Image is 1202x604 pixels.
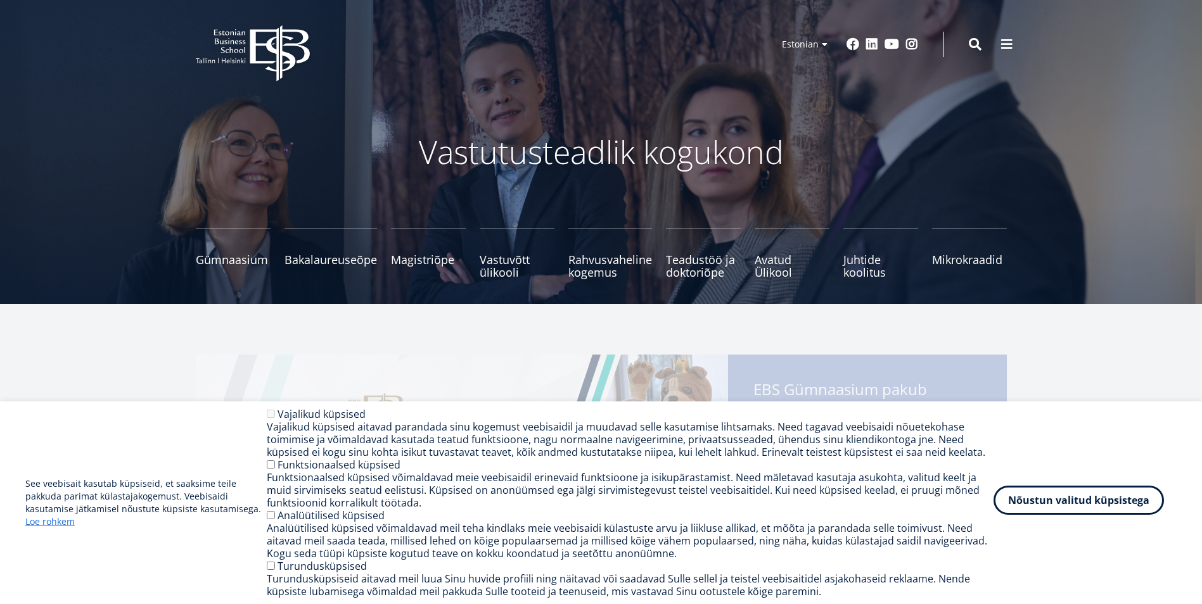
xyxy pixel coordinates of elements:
[847,38,859,51] a: Facebook
[391,253,466,266] span: Magistriõpe
[905,38,918,51] a: Instagram
[196,253,271,266] span: Gümnaasium
[25,515,75,528] a: Loe rohkem
[267,471,994,509] div: Funktsionaalsed küpsised võimaldavad meie veebisaidil erinevaid funktsioone ja isikupärastamist. ...
[843,228,918,279] a: Juhtide koolitus
[568,253,652,279] span: Rahvusvaheline kogemus
[25,477,267,528] p: See veebisait kasutab küpsiseid, et saaksime teile pakkuda parimat külastajakogemust. Veebisaidi ...
[666,228,741,279] a: Teadustöö ja doktoriõpe
[196,228,271,279] a: Gümnaasium
[285,253,377,266] span: Bakalaureuseõpe
[755,253,829,279] span: Avatud Ülikool
[885,38,899,51] a: Youtube
[391,228,466,279] a: Magistriõpe
[994,486,1164,515] button: Nõustun valitud küpsistega
[278,508,385,522] label: Analüütilised küpsised
[866,38,878,51] a: Linkedin
[265,133,937,171] p: Vastutusteadlik kogukond
[267,522,994,560] div: Analüütilised küpsised võimaldavad meil teha kindlaks meie veebisaidi külastuste arvu ja liikluse...
[196,355,728,595] img: EBS Gümnaasiumi ettevalmistuskursused
[568,228,652,279] a: Rahvusvaheline kogemus
[753,399,981,418] span: põhikooli lõpetajatele matemaatika- ja eesti keele kursuseid
[267,572,994,598] div: Turundusküpsiseid aitavad meil luua Sinu huvide profiili ning näitavad või saadavad Sulle sellel ...
[278,458,400,472] label: Funktsionaalsed küpsised
[267,420,994,458] div: Vajalikud küpsised aitavad parandada sinu kogemust veebisaidil ja muudavad selle kasutamise lihts...
[278,407,366,421] label: Vajalikud küpsised
[278,559,367,573] label: Turundusküpsised
[843,253,918,279] span: Juhtide koolitus
[480,228,554,279] a: Vastuvõtt ülikooli
[480,253,554,279] span: Vastuvõtt ülikooli
[755,228,829,279] a: Avatud Ülikool
[753,380,981,422] span: EBS Gümnaasium pakub
[932,253,1007,266] span: Mikrokraadid
[666,253,741,279] span: Teadustöö ja doktoriõpe
[932,228,1007,279] a: Mikrokraadid
[285,228,377,279] a: Bakalaureuseõpe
